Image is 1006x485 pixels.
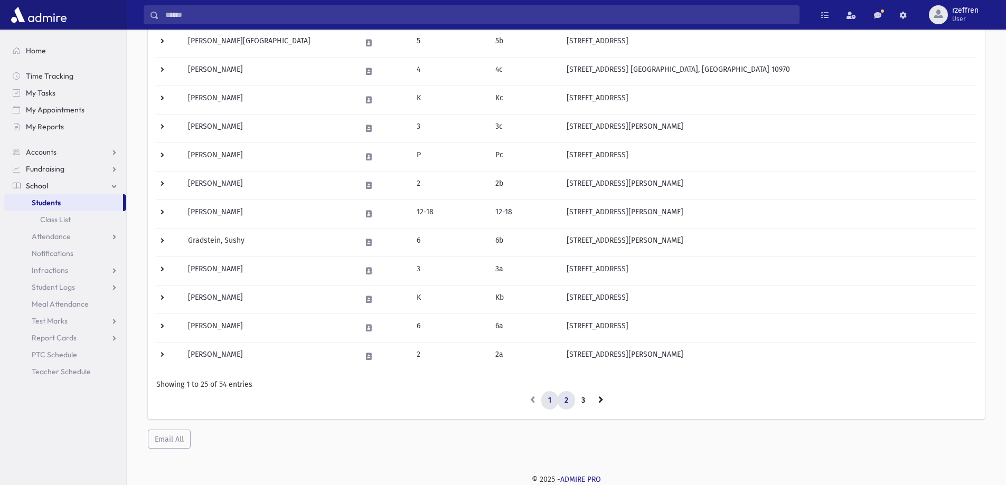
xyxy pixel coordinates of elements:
[26,164,64,174] span: Fundraising
[4,211,126,228] a: Class List
[4,262,126,279] a: Infractions
[489,342,560,370] td: 2a
[410,57,489,85] td: 4
[156,379,976,390] div: Showing 1 to 25 of 54 entries
[182,57,355,85] td: [PERSON_NAME]
[4,118,126,135] a: My Reports
[560,285,976,313] td: [STREET_ADDRESS]
[560,28,976,57] td: [STREET_ADDRESS]
[952,6,979,15] span: rzeffren
[32,367,91,376] span: Teacher Schedule
[489,228,560,256] td: 6b
[32,350,77,359] span: PTC Schedule
[182,85,355,114] td: [PERSON_NAME]
[410,171,489,199] td: 2
[410,114,489,142] td: 3
[26,88,55,98] span: My Tasks
[26,46,46,55] span: Home
[560,256,976,285] td: [STREET_ADDRESS]
[4,363,126,380] a: Teacher Schedule
[410,342,489,370] td: 2
[575,391,592,410] a: 3
[148,430,191,449] button: Email All
[4,228,126,245] a: Attendance
[489,114,560,142] td: 3c
[410,142,489,171] td: P
[560,142,976,171] td: [STREET_ADDRESS]
[410,285,489,313] td: K
[26,122,64,131] span: My Reports
[489,285,560,313] td: Kb
[182,199,355,228] td: [PERSON_NAME]
[410,228,489,256] td: 6
[26,105,84,115] span: My Appointments
[4,160,126,177] a: Fundraising
[560,57,976,85] td: [STREET_ADDRESS] [GEOGRAPHIC_DATA], [GEOGRAPHIC_DATA] 10970
[32,249,73,258] span: Notifications
[182,256,355,285] td: [PERSON_NAME]
[159,5,799,24] input: Search
[560,114,976,142] td: [STREET_ADDRESS][PERSON_NAME]
[489,57,560,85] td: 4c
[560,228,976,256] td: [STREET_ADDRESS][PERSON_NAME]
[8,4,69,25] img: AdmirePro
[182,228,355,256] td: Gradstein, Sushy
[410,85,489,114] td: K
[26,181,48,191] span: School
[560,199,976,228] td: [STREET_ADDRESS][PERSON_NAME]
[560,342,976,370] td: [STREET_ADDRESS][PERSON_NAME]
[560,171,976,199] td: [STREET_ADDRESS][PERSON_NAME]
[32,299,89,309] span: Meal Attendance
[560,475,601,484] a: ADMIRE PRO
[182,313,355,342] td: [PERSON_NAME]
[182,28,355,57] td: [PERSON_NAME][GEOGRAPHIC_DATA]
[410,28,489,57] td: 5
[4,101,126,118] a: My Appointments
[489,256,560,285] td: 3a
[410,256,489,285] td: 3
[182,142,355,171] td: [PERSON_NAME]
[4,279,126,296] a: Student Logs
[182,171,355,199] td: [PERSON_NAME]
[4,329,126,346] a: Report Cards
[182,342,355,370] td: [PERSON_NAME]
[489,85,560,114] td: Kc
[489,28,560,57] td: 5b
[558,391,575,410] a: 2
[32,316,68,326] span: Test Marks
[4,68,126,84] a: Time Tracking
[32,198,61,207] span: Students
[4,177,126,194] a: School
[4,42,126,59] a: Home
[32,232,71,241] span: Attendance
[4,84,126,101] a: My Tasks
[26,71,73,81] span: Time Tracking
[560,313,976,342] td: [STREET_ADDRESS]
[952,15,979,23] span: User
[32,265,68,275] span: Infractions
[560,85,976,114] td: [STREET_ADDRESS]
[32,282,75,292] span: Student Logs
[541,391,558,410] a: 1
[4,194,123,211] a: Students
[182,114,355,142] td: [PERSON_NAME]
[4,144,126,160] a: Accounts
[4,296,126,312] a: Meal Attendance
[489,199,560,228] td: 12-18
[489,171,560,199] td: 2b
[4,346,126,363] a: PTC Schedule
[26,147,57,157] span: Accounts
[4,312,126,329] a: Test Marks
[182,285,355,313] td: [PERSON_NAME]
[32,333,77,343] span: Report Cards
[4,245,126,262] a: Notifications
[410,199,489,228] td: 12-18
[410,313,489,342] td: 6
[489,313,560,342] td: 6a
[144,474,989,485] div: © 2025 -
[489,142,560,171] td: Pc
